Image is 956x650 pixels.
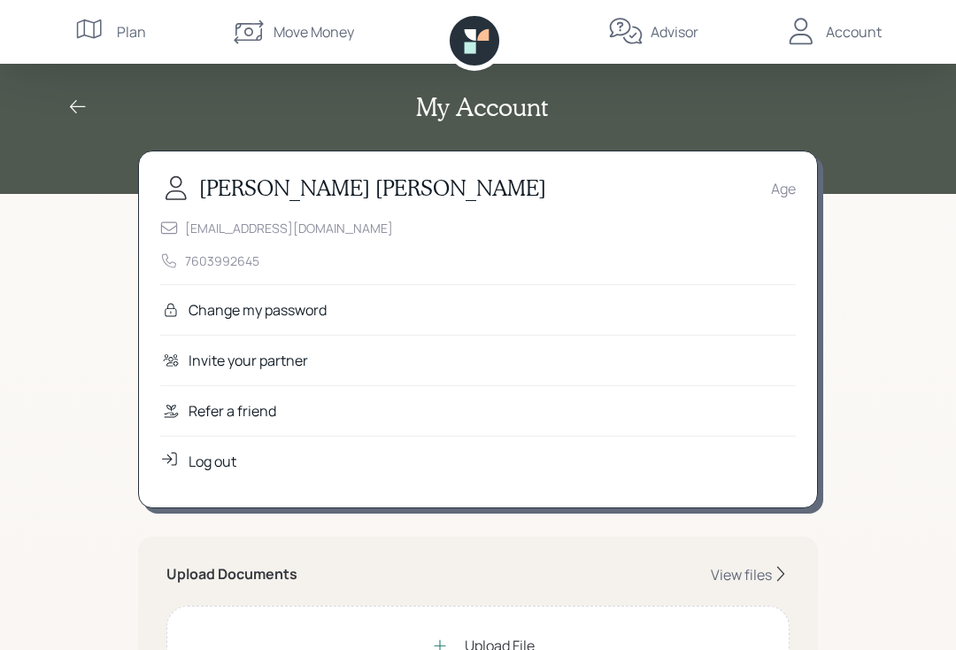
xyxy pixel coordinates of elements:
[711,565,772,584] div: View files
[166,566,297,583] h5: Upload Documents
[416,92,548,122] h2: My Account
[274,21,354,43] div: Move Money
[199,175,546,201] h3: [PERSON_NAME] [PERSON_NAME]
[189,400,276,422] div: Refer a friend
[189,451,236,472] div: Log out
[189,299,327,321] div: Change my password
[185,251,259,270] div: 7603992645
[185,219,393,237] div: [EMAIL_ADDRESS][DOMAIN_NAME]
[826,21,882,43] div: Account
[189,350,308,371] div: Invite your partner
[117,21,146,43] div: Plan
[771,178,796,199] div: Age
[651,21,698,43] div: Advisor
